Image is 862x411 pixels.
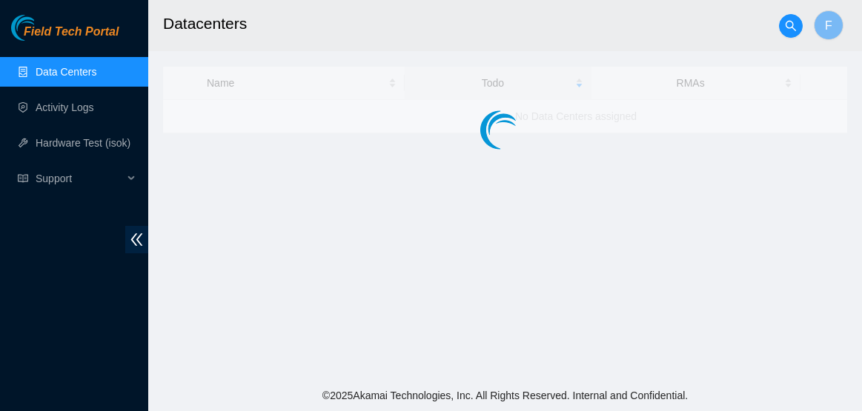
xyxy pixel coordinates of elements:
[125,226,148,253] span: double-left
[779,14,803,38] button: search
[36,101,94,113] a: Activity Logs
[36,164,123,193] span: Support
[814,10,843,40] button: F
[36,66,96,78] a: Data Centers
[825,16,832,35] span: F
[11,15,75,41] img: Akamai Technologies
[18,173,28,184] span: read
[11,27,119,46] a: Akamai TechnologiesField Tech Portal
[24,25,119,39] span: Field Tech Portal
[780,20,802,32] span: search
[148,380,862,411] footer: © 2025 Akamai Technologies, Inc. All Rights Reserved. Internal and Confidential.
[36,137,130,149] a: Hardware Test (isok)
